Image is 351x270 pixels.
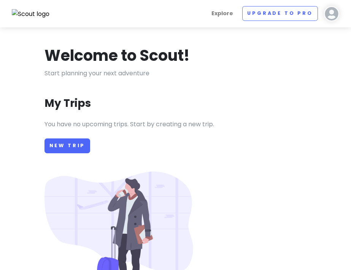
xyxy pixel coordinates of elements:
h3: My Trips [44,97,91,110]
a: Explore [208,6,236,21]
img: Scout logo [12,9,50,19]
h1: Welcome to Scout! [44,46,190,65]
img: User profile [324,6,339,21]
a: New Trip [44,138,91,153]
p: You have no upcoming trips. Start by creating a new trip. [44,119,307,129]
p: Start planning your next adventure [44,68,307,78]
a: Upgrade to Pro [242,6,318,21]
